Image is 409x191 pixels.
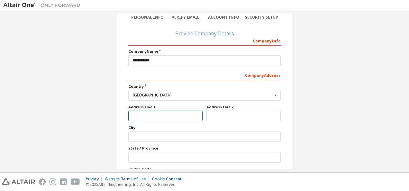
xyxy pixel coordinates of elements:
[128,49,281,54] label: Company Name
[3,2,84,8] img: Altair One
[2,178,35,185] img: altair_logo.svg
[60,178,67,185] img: linkedin.svg
[128,70,281,80] div: Company Address
[128,32,281,35] div: Provide Company Details
[167,15,205,20] div: Verify Email
[86,182,185,187] p: © 2025 Altair Engineering, Inc. All Rights Reserved.
[128,146,281,151] label: State / Province
[128,84,281,89] label: Country
[204,15,243,20] div: Account Info
[206,105,281,110] label: Address Line 2
[128,105,203,110] label: Address Line 1
[128,35,281,46] div: Company Info
[128,167,281,172] label: Postal Code
[128,15,167,20] div: Personal Info
[105,177,152,182] div: Website Terms of Use
[86,177,105,182] div: Privacy
[39,178,46,185] img: facebook.svg
[71,178,80,185] img: youtube.svg
[50,178,56,185] img: instagram.svg
[128,125,281,130] label: City
[152,177,185,182] div: Cookie Consent
[133,93,273,97] div: [GEOGRAPHIC_DATA]
[243,15,281,20] div: Security Setup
